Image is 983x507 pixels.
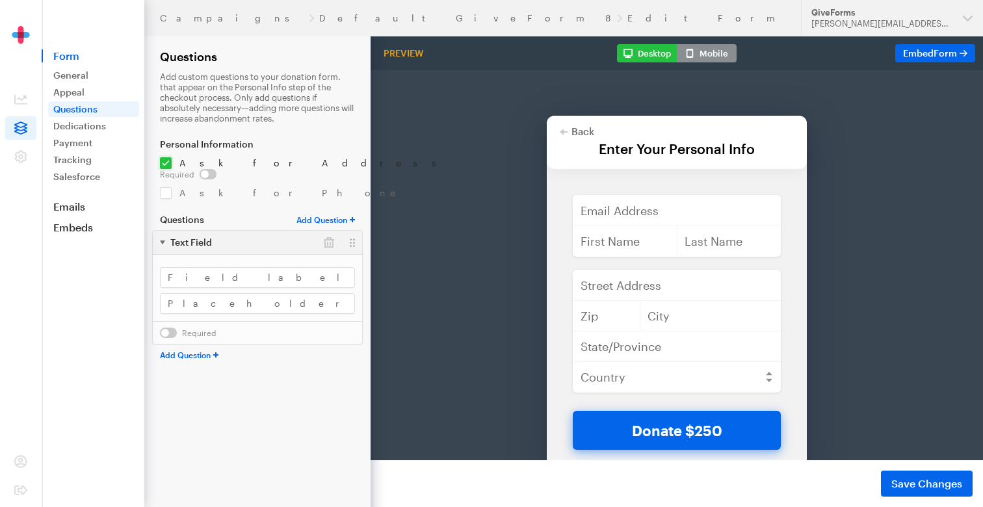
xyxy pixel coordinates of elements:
[811,18,952,29] div: [PERSON_NAME][EMAIL_ADDRESS][DOMAIN_NAME]
[160,71,355,123] p: Add custom questions to your donation form. that appear on the Personal Info step of the checkout...
[48,135,139,151] a: Payment
[42,200,144,213] a: Emails
[378,47,428,59] div: Preview
[48,118,139,134] a: Dedications
[42,221,144,234] a: Embeds
[216,71,450,86] div: Enter Your Personal Info
[677,44,737,62] button: Mobile
[160,237,212,248] button: Text Field
[48,84,139,100] a: Appeal
[160,13,304,23] a: Campaigns
[216,56,250,66] button: Back
[160,49,355,64] h2: Questions
[42,49,144,62] span: Form
[229,341,437,380] button: Donate $250
[48,169,139,185] a: Salesforce
[48,68,139,83] a: General
[160,139,355,149] label: Personal Information
[160,214,281,225] label: Questions
[160,293,355,314] input: Placeholder
[903,47,957,58] span: Embed
[48,152,139,168] a: Tracking
[160,187,407,199] div: %>
[895,44,975,62] a: EmbedForm
[48,101,139,117] a: Questions
[881,471,973,497] button: Save Changes
[811,7,952,18] div: GiveForms
[319,13,612,23] a: Default GiveForm 8
[934,47,957,58] span: Form
[891,476,962,491] span: Save Changes
[160,267,355,288] input: Field label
